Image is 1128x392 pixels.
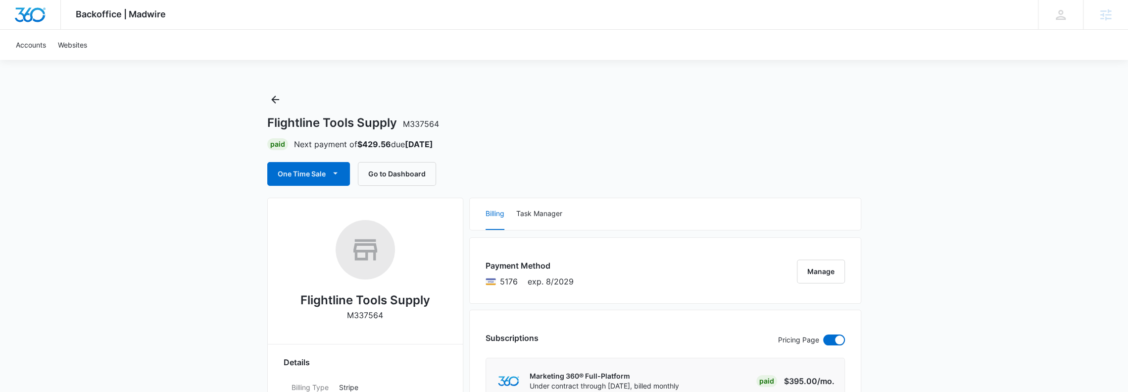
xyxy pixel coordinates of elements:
[528,276,574,287] span: exp. 8/2029
[358,162,436,186] button: Go to Dashboard
[784,375,834,387] p: $395.00
[500,276,518,287] span: Visa ending with
[486,332,539,344] h3: Subscriptions
[76,9,166,19] span: Backoffice | Madwire
[284,356,310,368] span: Details
[530,381,679,391] p: Under contract through [DATE], billed monthly
[530,371,679,381] p: Marketing 360® Full-Platform
[778,335,819,345] p: Pricing Page
[817,376,834,386] span: /mo.
[267,115,439,130] h1: Flightline Tools Supply
[267,92,283,108] button: Back
[294,138,433,150] p: Next payment of due
[486,260,574,272] h3: Payment Method
[516,198,562,230] button: Task Manager
[498,376,519,387] img: marketing360Logo
[403,119,439,129] span: M337564
[405,139,433,149] strong: [DATE]
[357,139,391,149] strong: $429.56
[300,291,430,309] h2: Flightline Tools Supply
[486,198,504,230] button: Billing
[52,30,93,60] a: Websites
[267,138,288,150] div: Paid
[797,260,845,283] button: Manage
[267,162,350,186] button: One Time Sale
[756,375,777,387] div: Paid
[347,309,383,321] p: M337564
[10,30,52,60] a: Accounts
